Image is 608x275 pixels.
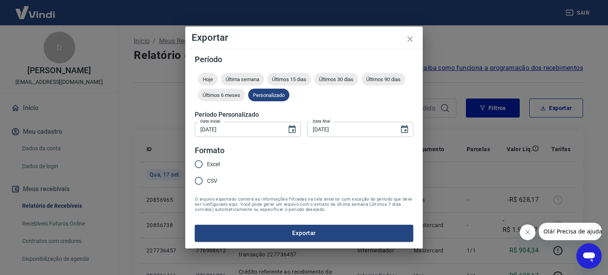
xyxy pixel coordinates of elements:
legend: Formato [195,145,224,156]
input: DD/MM/YYYY [307,122,393,137]
span: Hoje [198,76,218,82]
span: Excel [207,160,220,169]
div: Últimos 90 dias [361,73,405,85]
h4: Exportar [192,33,416,42]
span: Personalizado [248,92,289,98]
input: DD/MM/YYYY [195,122,281,137]
iframe: Mensagem da empresa [539,223,602,240]
button: close [401,30,420,49]
h5: Período Personalizado [195,111,413,119]
h5: Período [195,55,413,63]
div: Hoje [198,73,218,85]
div: Últimos 30 dias [314,73,358,85]
label: Data inicial [200,118,220,124]
button: Choose date, selected date is 15 de set de 2025 [397,121,412,137]
span: Olá! Precisa de ajuda? [5,6,66,12]
button: Choose date, selected date is 8 de set de 2025 [284,121,300,137]
span: Última semana [221,76,264,82]
span: O arquivo exportado conterá as informações filtradas na tela anterior com exceção do período que ... [195,197,413,212]
span: Últimos 30 dias [314,76,358,82]
div: Últimos 15 dias [267,73,311,85]
span: CSV [207,177,217,185]
span: Últimos 6 meses [198,92,245,98]
span: Últimos 90 dias [361,76,405,82]
div: Últimos 6 meses [198,89,245,101]
span: Últimos 15 dias [267,76,311,82]
label: Data final [313,118,331,124]
button: Exportar [195,225,413,241]
iframe: Botão para abrir a janela de mensagens [576,243,602,269]
div: Personalizado [248,89,289,101]
iframe: Fechar mensagem [520,224,536,240]
div: Última semana [221,73,264,85]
